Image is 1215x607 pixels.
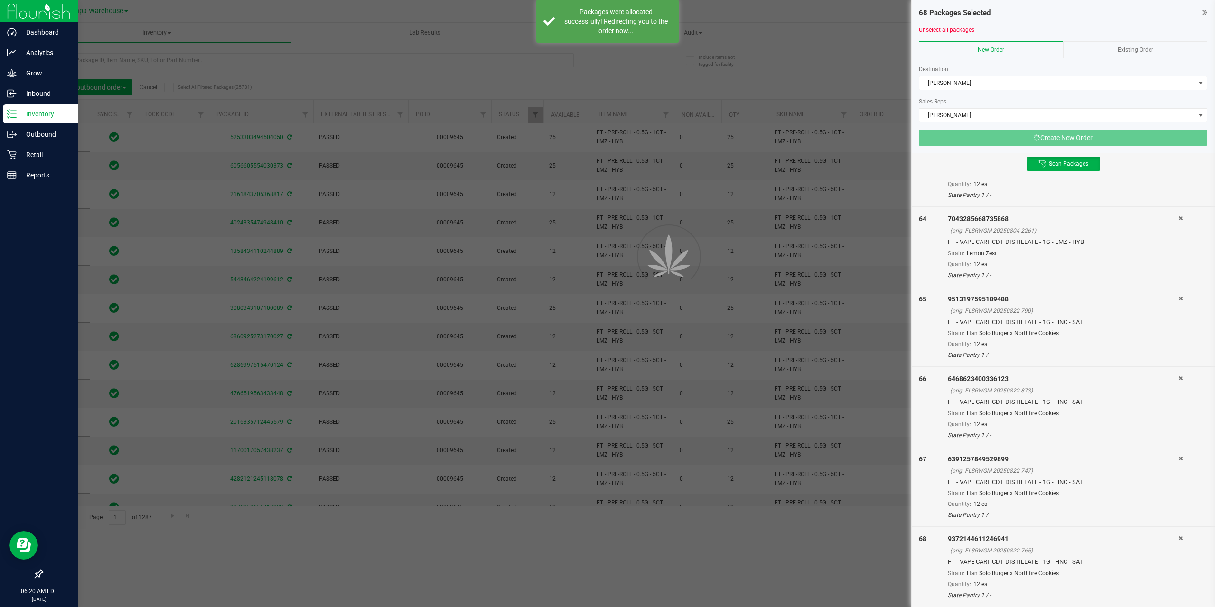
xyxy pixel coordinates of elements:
span: 12 ea [973,501,988,507]
inline-svg: Reports [7,170,17,180]
inline-svg: Retail [7,150,17,159]
span: [PERSON_NAME] [919,109,1195,122]
div: (orig. FLSRWGM-20250804-2261) [950,226,1178,235]
div: State Pantry 1 / - [948,511,1178,519]
span: Quantity: [948,341,971,347]
div: (orig. FLSRWGM-20250822-873) [950,386,1178,395]
button: Create New Order [919,130,1207,146]
div: State Pantry 1 / - [948,271,1178,280]
p: Inventory [17,108,74,120]
div: (orig. FLSRWGM-20250822-790) [950,307,1178,315]
span: 12 ea [973,341,988,347]
span: Han Solo Burger x Northfire Cookies [967,410,1059,417]
span: 67 [919,455,926,463]
span: 12 ea [973,581,988,588]
p: [DATE] [4,596,74,603]
div: State Pantry 1 / - [948,351,1178,359]
span: Existing Order [1118,47,1153,53]
p: Reports [17,169,74,181]
div: FT - VAPE CART CDT DISTILLATE - 1G - HNC - SAT [948,557,1178,567]
div: FT - VAPE CART CDT DISTILLATE - 1G - LMZ - HYB [948,237,1178,247]
inline-svg: Analytics [7,48,17,57]
div: 7043285668735868 [948,214,1178,224]
span: Han Solo Burger x Northfire Cookies [967,570,1059,577]
span: 64 [919,215,926,223]
span: Lemon Zest [967,250,997,257]
span: New Order [978,47,1004,53]
span: 66 [919,375,926,383]
span: [PERSON_NAME] [919,76,1195,90]
p: 06:20 AM EDT [4,587,74,596]
span: 12 ea [973,181,988,187]
span: Quantity: [948,581,971,588]
span: 12 ea [973,421,988,428]
span: Strain: [948,330,964,336]
iframe: Resource center [9,531,38,560]
div: 9513197595189488 [948,294,1178,304]
span: Han Solo Burger x Northfire Cookies [967,490,1059,496]
span: Strain: [948,490,964,496]
p: Dashboard [17,27,74,38]
div: State Pantry 1 / - [948,591,1178,599]
div: State Pantry 1 / - [948,431,1178,439]
p: Outbound [17,129,74,140]
div: FT - VAPE CART CDT DISTILLATE - 1G - HNC - SAT [948,477,1178,487]
p: Retail [17,149,74,160]
div: (orig. FLSRWGM-20250822-747) [950,467,1178,475]
div: 9372144611246941 [948,534,1178,544]
div: State Pantry 1 / - [948,191,1178,199]
div: FT - VAPE CART CDT DISTILLATE - 1G - HNC - SAT [948,397,1178,407]
p: Grow [17,67,74,79]
p: Analytics [17,47,74,58]
span: Quantity: [948,261,971,268]
inline-svg: Dashboard [7,28,17,37]
inline-svg: Grow [7,68,17,78]
span: Strain: [948,250,964,257]
a: Unselect all packages [919,27,974,33]
span: Han Solo Burger x Northfire Cookies [967,330,1059,336]
span: 68 [919,535,926,542]
inline-svg: Inbound [7,89,17,98]
div: Packages were allocated successfully! Redirecting you to the order now... [560,7,672,36]
span: Quantity: [948,501,971,507]
span: Quantity: [948,181,971,187]
inline-svg: Outbound [7,130,17,139]
div: (orig. FLSRWGM-20250822-765) [950,546,1178,555]
span: Strain: [948,570,964,577]
div: 6468623400336123 [948,374,1178,384]
button: Scan Packages [1027,157,1100,171]
inline-svg: Inventory [7,109,17,119]
span: Sales Reps [919,98,946,105]
div: FT - VAPE CART CDT DISTILLATE - 1G - HNC - SAT [948,318,1178,327]
span: 65 [919,295,926,303]
span: 12 ea [973,261,988,268]
span: Scan Packages [1049,160,1088,168]
p: Inbound [17,88,74,99]
span: Quantity: [948,421,971,428]
span: Destination [919,66,948,73]
div: 6391257849529899 [948,454,1178,464]
span: Strain: [948,410,964,417]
